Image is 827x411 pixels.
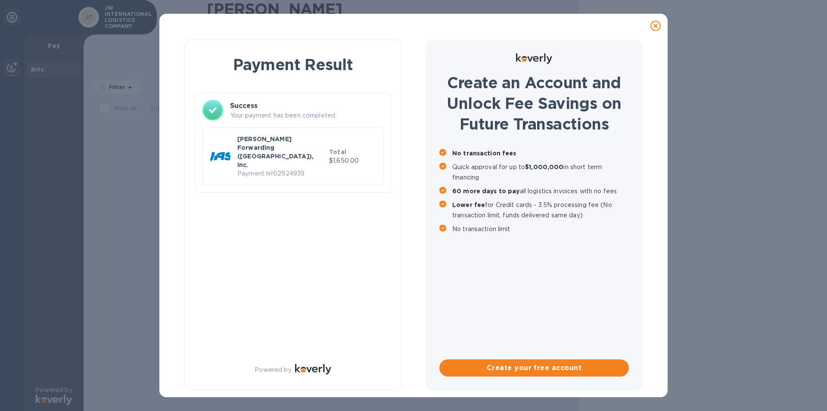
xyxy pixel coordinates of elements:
[295,364,331,374] img: Logo
[452,150,516,157] b: No transaction fees
[452,224,629,234] p: No transaction limit
[525,164,563,170] b: $1,000,000
[452,162,629,182] p: Quick approval for up to in short term financing
[230,101,383,111] h3: Success
[329,148,346,155] b: Total
[439,359,629,377] button: Create your free account
[199,54,387,75] h1: Payment Result
[329,156,376,165] p: $1,650.00
[230,111,383,120] p: Your payment has been completed.
[439,72,629,134] h1: Create an Account and Unlock Fee Savings on Future Transactions
[452,200,629,220] p: for Credit cards - 3.5% processing fee (No transaction limit, funds delivered same day)
[255,365,291,374] p: Powered by
[452,186,629,196] p: all logistics invoices with no fees
[452,188,520,195] b: 60 more days to pay
[237,135,326,169] p: [PERSON_NAME] Forwarding ([GEOGRAPHIC_DATA]), Inc.
[516,53,552,64] img: Logo
[452,201,485,208] b: Lower fee
[446,363,622,373] span: Create your free account
[237,169,326,178] p: Payment № 02924939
